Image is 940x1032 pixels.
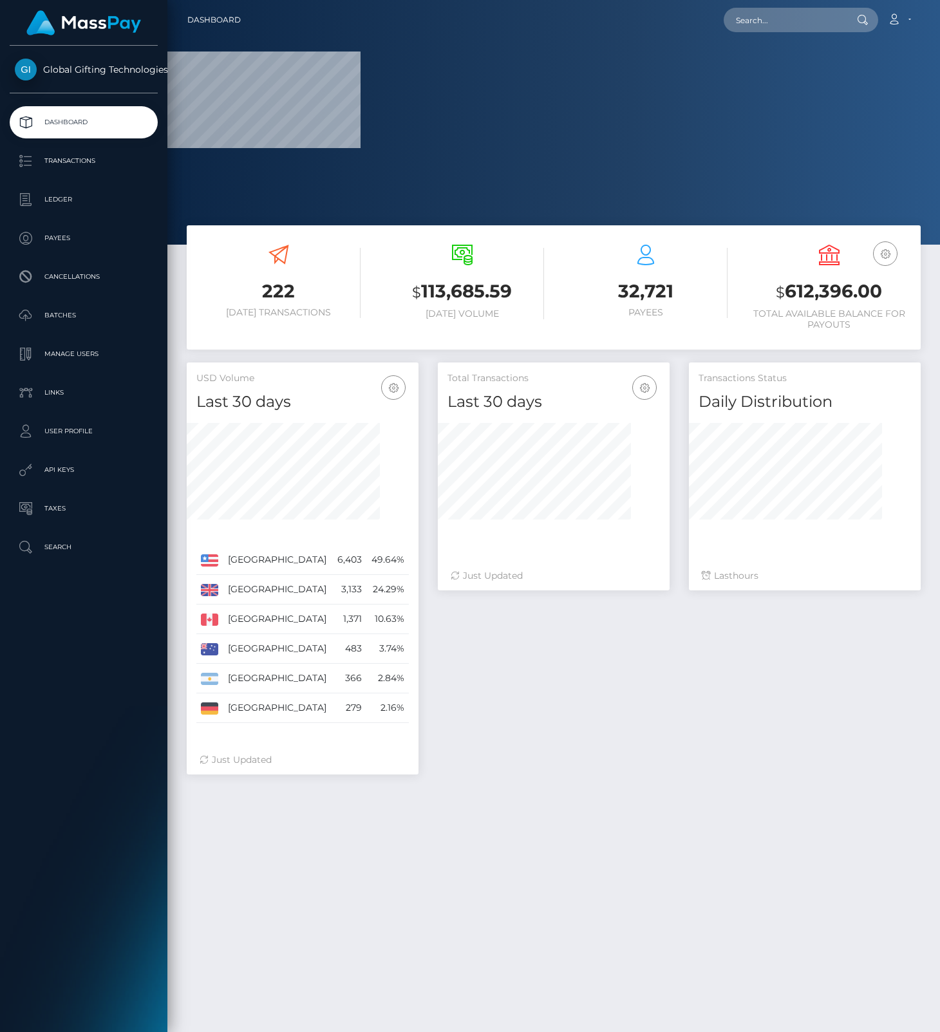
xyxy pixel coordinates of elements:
h5: USD Volume [196,372,409,385]
a: Ledger [10,183,158,216]
img: AU.png [201,643,218,655]
p: Taxes [15,499,153,518]
td: 49.64% [366,545,409,575]
p: Search [15,538,153,557]
img: CA.png [201,614,218,625]
img: MassPay Logo [26,10,141,35]
h4: Last 30 days [196,391,409,413]
p: Batches [15,306,153,325]
p: Payees [15,229,153,248]
h5: Total Transactions [447,372,660,385]
td: 3,133 [332,575,366,605]
small: $ [412,283,421,301]
span: Global Gifting Technologies Inc [10,64,158,75]
input: Search... [724,8,845,32]
h3: 113,685.59 [380,279,544,305]
img: AR.png [201,673,218,684]
td: 6,403 [332,545,366,575]
p: Manage Users [15,344,153,364]
a: Dashboard [187,6,241,33]
p: Ledger [15,190,153,209]
td: 483 [332,634,366,664]
p: Transactions [15,151,153,171]
a: Taxes [10,493,158,525]
a: Dashboard [10,106,158,138]
td: [GEOGRAPHIC_DATA] [223,634,333,664]
a: Cancellations [10,261,158,293]
h6: [DATE] Volume [380,308,544,319]
td: [GEOGRAPHIC_DATA] [223,693,333,723]
td: [GEOGRAPHIC_DATA] [223,575,333,605]
td: [GEOGRAPHIC_DATA] [223,605,333,634]
a: Links [10,377,158,409]
img: DE.png [201,702,218,714]
div: Just Updated [451,569,657,583]
td: 10.63% [366,605,409,634]
a: Batches [10,299,158,332]
p: Cancellations [15,267,153,286]
td: 2.16% [366,693,409,723]
p: User Profile [15,422,153,441]
h3: 222 [196,279,361,304]
h3: 612,396.00 [747,279,911,305]
p: API Keys [15,460,153,480]
a: Payees [10,222,158,254]
a: Transactions [10,145,158,177]
p: Dashboard [15,113,153,132]
h6: Payees [563,307,728,318]
td: [GEOGRAPHIC_DATA] [223,545,333,575]
a: Manage Users [10,338,158,370]
h6: [DATE] Transactions [196,307,361,318]
img: GB.png [201,584,218,596]
td: [GEOGRAPHIC_DATA] [223,664,333,693]
h4: Last 30 days [447,391,660,413]
a: Search [10,531,158,563]
td: 1,371 [332,605,366,634]
small: $ [776,283,785,301]
p: Links [15,383,153,402]
td: 3.74% [366,634,409,664]
h5: Transactions Status [699,372,911,385]
div: Last hours [702,569,908,583]
img: US.png [201,554,218,566]
div: Just Updated [200,753,406,767]
a: User Profile [10,415,158,447]
td: 366 [332,664,366,693]
td: 2.84% [366,664,409,693]
img: Global Gifting Technologies Inc [15,59,37,80]
td: 279 [332,693,366,723]
h6: Total Available Balance for Payouts [747,308,911,330]
h4: Daily Distribution [699,391,911,413]
a: API Keys [10,454,158,486]
td: 24.29% [366,575,409,605]
h3: 32,721 [563,279,728,304]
